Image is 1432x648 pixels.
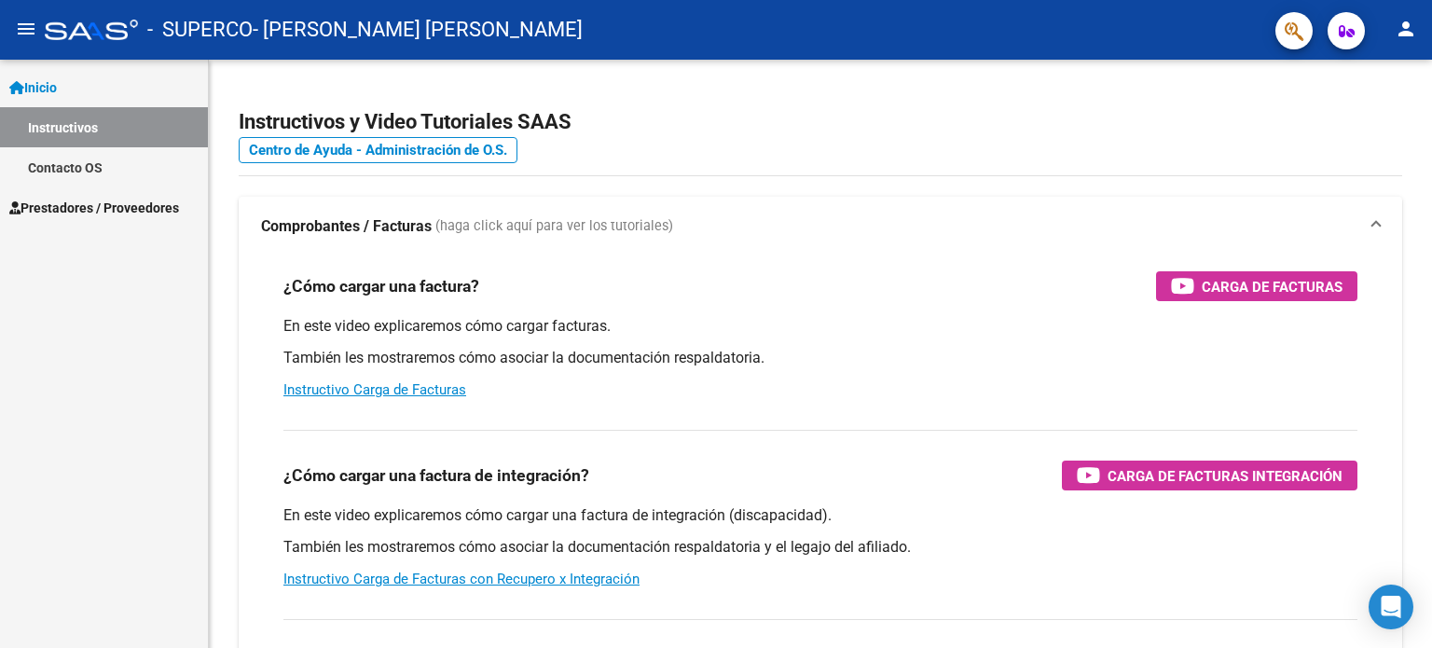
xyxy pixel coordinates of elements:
p: También les mostraremos cómo asociar la documentación respaldatoria. [283,348,1357,368]
span: Carga de Facturas [1202,275,1342,298]
span: (haga click aquí para ver los tutoriales) [435,216,673,237]
span: Inicio [9,77,57,98]
mat-icon: person [1395,18,1417,40]
h2: Instructivos y Video Tutoriales SAAS [239,104,1402,140]
strong: Comprobantes / Facturas [261,216,432,237]
span: - [PERSON_NAME] [PERSON_NAME] [253,9,583,50]
p: También les mostraremos cómo asociar la documentación respaldatoria y el legajo del afiliado. [283,537,1357,558]
mat-expansion-panel-header: Comprobantes / Facturas (haga click aquí para ver los tutoriales) [239,197,1402,256]
span: Carga de Facturas Integración [1108,464,1342,488]
p: En este video explicaremos cómo cargar facturas. [283,316,1357,337]
button: Carga de Facturas Integración [1062,461,1357,490]
a: Instructivo Carga de Facturas [283,381,466,398]
p: En este video explicaremos cómo cargar una factura de integración (discapacidad). [283,505,1357,526]
a: Centro de Ayuda - Administración de O.S. [239,137,517,163]
h3: ¿Cómo cargar una factura? [283,273,479,299]
h3: ¿Cómo cargar una factura de integración? [283,462,589,489]
div: Open Intercom Messenger [1369,585,1413,629]
a: Instructivo Carga de Facturas con Recupero x Integración [283,571,640,587]
mat-icon: menu [15,18,37,40]
span: Prestadores / Proveedores [9,198,179,218]
button: Carga de Facturas [1156,271,1357,301]
span: - SUPERCO [147,9,253,50]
